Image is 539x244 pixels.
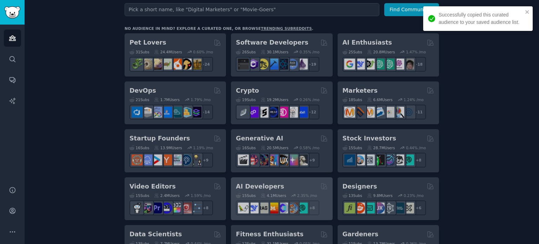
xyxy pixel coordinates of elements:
button: close [525,9,530,15]
div: Successfully copied this curated audience to your saved audience list. [439,11,523,26]
img: GummySearch logo [4,6,20,19]
a: trending subreddits [261,26,312,31]
button: Find Communities [384,3,439,16]
input: Pick a short name, like "Digital Marketers" or "Movie-Goers" [125,3,379,16]
div: No audience in mind? Explore a curated one, or browse . [125,26,313,31]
